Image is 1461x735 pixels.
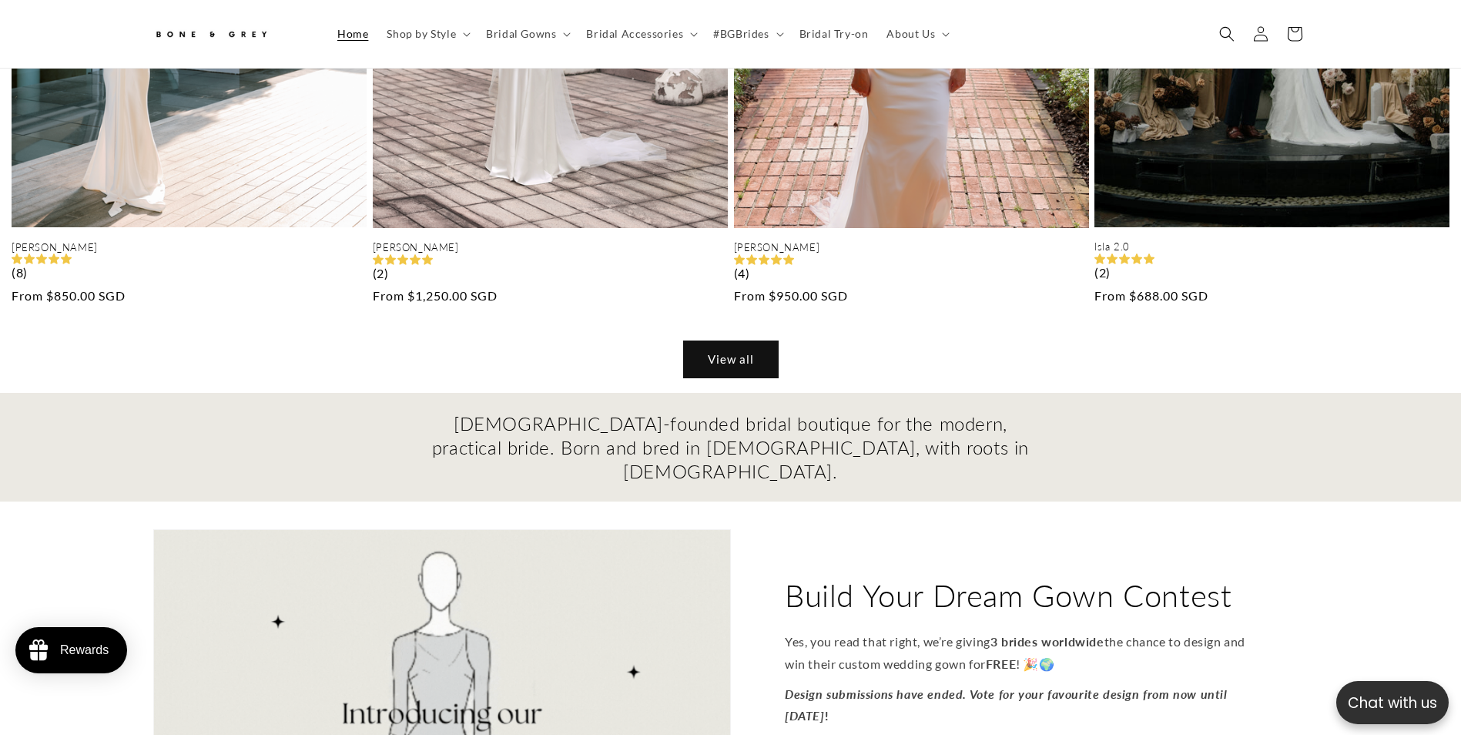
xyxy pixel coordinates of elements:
[328,18,377,50] a: Home
[377,18,477,50] summary: Shop by Style
[790,18,878,50] a: Bridal Try-on
[1336,692,1449,714] p: Chat with us
[586,27,683,41] span: Bridal Accessories
[153,22,269,47] img: Bone and Grey Bridal
[704,18,789,50] summary: #BGBrides
[387,27,456,41] span: Shop by Style
[684,341,778,378] a: View all products in the Ready-to-Wear Collection collection
[990,634,1104,649] strong: 3 brides worldwide
[147,15,313,52] a: Bone and Grey Bridal
[1094,240,1449,253] a: Isla 2.0
[577,18,704,50] summary: Bridal Accessories
[713,27,769,41] span: #BGBrides
[477,18,577,50] summary: Bridal Gowns
[1210,17,1244,51] summary: Search
[1336,681,1449,724] button: Open chatbox
[785,576,1231,616] h2: Build Your Dream Gown Contest
[12,241,367,254] a: [PERSON_NAME]
[886,27,935,41] span: About Us
[985,656,1015,671] strong: FREE
[337,27,368,41] span: Home
[373,241,728,254] a: [PERSON_NAME]
[799,27,869,41] span: Bridal Try-on
[431,411,1031,484] h2: [DEMOGRAPHIC_DATA]-founded bridal boutique for the modern, practical bride. Born and bred in [DEM...
[785,686,1228,723] strong: Design submissions have ended. Vote for your favourite design from now until [DATE]
[486,27,556,41] span: Bridal Gowns
[824,709,829,723] strong: !
[877,18,956,50] summary: About Us
[785,631,1255,676] p: Yes, you read that right, we’re giving the chance to design and win their custom wedding gown for...
[734,241,1089,254] a: [PERSON_NAME]
[60,643,109,657] div: Rewards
